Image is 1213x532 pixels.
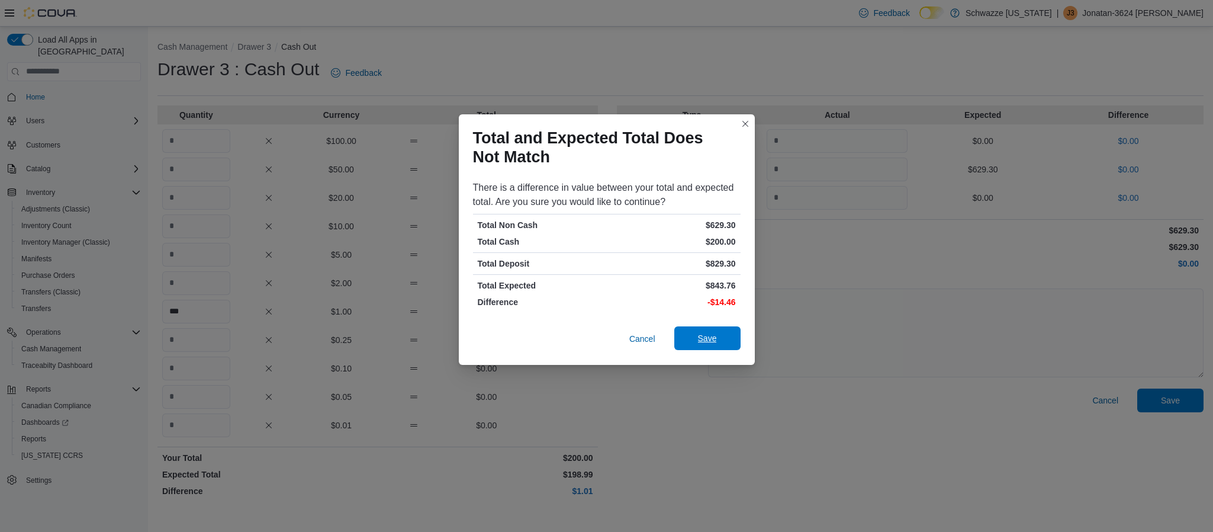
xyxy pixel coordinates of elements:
[473,181,741,209] div: There is a difference in value between your total and expected total. Are you sure you would like...
[478,258,604,270] p: Total Deposit
[609,258,736,270] p: $829.30
[478,236,604,248] p: Total Cash
[698,332,717,344] span: Save
[625,327,660,351] button: Cancel
[478,219,604,231] p: Total Non Cash
[629,333,655,345] span: Cancel
[609,236,736,248] p: $200.00
[738,117,752,131] button: Closes this modal window
[674,326,741,350] button: Save
[609,280,736,291] p: $843.76
[609,296,736,308] p: -$14.46
[478,296,604,308] p: Difference
[473,129,731,166] h1: Total and Expected Total Does Not Match
[609,219,736,231] p: $629.30
[478,280,604,291] p: Total Expected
